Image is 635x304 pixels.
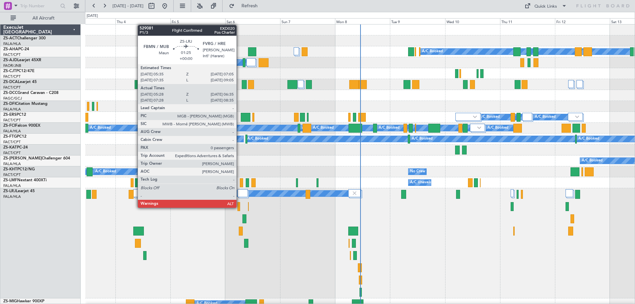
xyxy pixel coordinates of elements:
[422,47,443,57] div: A/C Booked
[170,18,225,24] div: Fri 5
[3,69,34,73] a: ZS-CJTPC12/47E
[578,134,599,144] div: A/C Booked
[3,91,59,95] a: ZS-DCCGrand Caravan - C208
[3,135,26,139] a: ZS-FTGPC12
[535,112,556,122] div: A/C Booked
[3,52,21,57] a: FACT/CPT
[3,178,47,182] a: ZS-LMFNextant 400XTi
[3,124,40,128] a: ZS-FCIFalcon 900EX
[3,58,17,62] span: ZS-AJD
[95,167,116,177] div: A/C Booked
[3,74,21,79] a: FACT/CPT
[445,18,500,24] div: Wed 10
[87,13,98,19] div: [DATE]
[196,134,217,144] div: A/C Booked
[3,102,48,106] a: ZS-DFICitation Mustang
[161,58,182,67] div: A/C Booked
[3,167,35,171] a: ZS-KHTPC12/NG
[410,167,425,177] div: No Crew
[3,47,18,51] span: ZS-AHA
[3,194,21,199] a: FALA/HLA
[3,113,17,117] span: ZS-ERS
[3,146,28,150] a: ZS-KATPC-24
[521,1,570,11] button: Quick Links
[3,189,16,193] span: ZS-LRJ
[3,36,17,40] span: ZS-ACT
[17,16,70,21] span: All Aircraft
[3,167,17,171] span: ZS-KHT
[3,96,22,101] a: FAGC/GCJ
[3,118,21,123] a: FACT/CPT
[3,129,21,134] a: FALA/HLA
[3,47,29,51] a: ZS-AHAPC-24
[90,123,111,133] div: A/C Booked
[115,18,170,24] div: Thu 4
[390,18,445,24] div: Tue 9
[582,156,603,166] div: A/C Booked
[3,80,18,84] span: ZS-DCA
[236,4,264,8] span: Refresh
[3,69,16,73] span: ZS-CJT
[302,123,323,133] div: A/C Booked
[280,18,335,24] div: Sun 7
[575,115,579,118] img: arrow-gray.svg
[3,80,37,84] a: ZS-DCALearjet 45
[410,178,438,188] div: A/C Unavailable
[487,123,508,133] div: A/C Booked
[3,63,21,68] a: FAOR/JNB
[412,134,433,144] div: A/C Booked
[3,151,21,155] a: FACT/CPT
[3,156,70,160] a: ZS-[PERSON_NAME]Challenger 604
[3,58,41,62] a: ZS-AJDLearjet 45XR
[473,115,477,118] img: arrow-gray.svg
[3,156,42,160] span: ZS-[PERSON_NAME]
[352,190,358,196] img: gray-close.svg
[313,123,334,133] div: A/C Booked
[3,36,46,40] a: ZS-ACTChallenger 300
[160,123,181,133] div: A/C Booked
[3,135,17,139] span: ZS-FTG
[7,13,72,23] button: All Aircraft
[3,183,21,188] a: FALA/HLA
[3,189,35,193] a: ZS-LRJLearjet 45
[335,18,390,24] div: Mon 8
[3,113,26,117] a: ZS-ERSPC12
[61,18,115,24] div: Wed 3
[3,107,21,112] a: FALA/HLA
[3,91,18,95] span: ZS-DCC
[3,146,17,150] span: ZS-KAT
[479,112,500,122] div: A/C Booked
[3,172,21,177] a: FACT/CPT
[3,102,16,106] span: ZS-DFI
[379,123,400,133] div: A/C Booked
[3,299,44,303] a: ZS-MIGHawker 900XP
[3,85,21,90] a: FACT/CPT
[3,41,21,46] a: FALA/HLA
[3,178,17,182] span: ZS-LMF
[3,299,17,303] span: ZS-MIG
[477,126,481,129] img: arrow-gray.svg
[555,18,610,24] div: Fri 12
[500,18,555,24] div: Thu 11
[534,3,557,10] div: Quick Links
[247,134,268,144] div: A/C Booked
[3,124,15,128] span: ZS-FCI
[3,140,21,145] a: FACT/CPT
[3,161,21,166] a: FALA/HLA
[112,3,144,9] span: [DATE] - [DATE]
[225,18,280,24] div: Sat 6
[226,1,266,11] button: Refresh
[20,1,58,11] input: Trip Number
